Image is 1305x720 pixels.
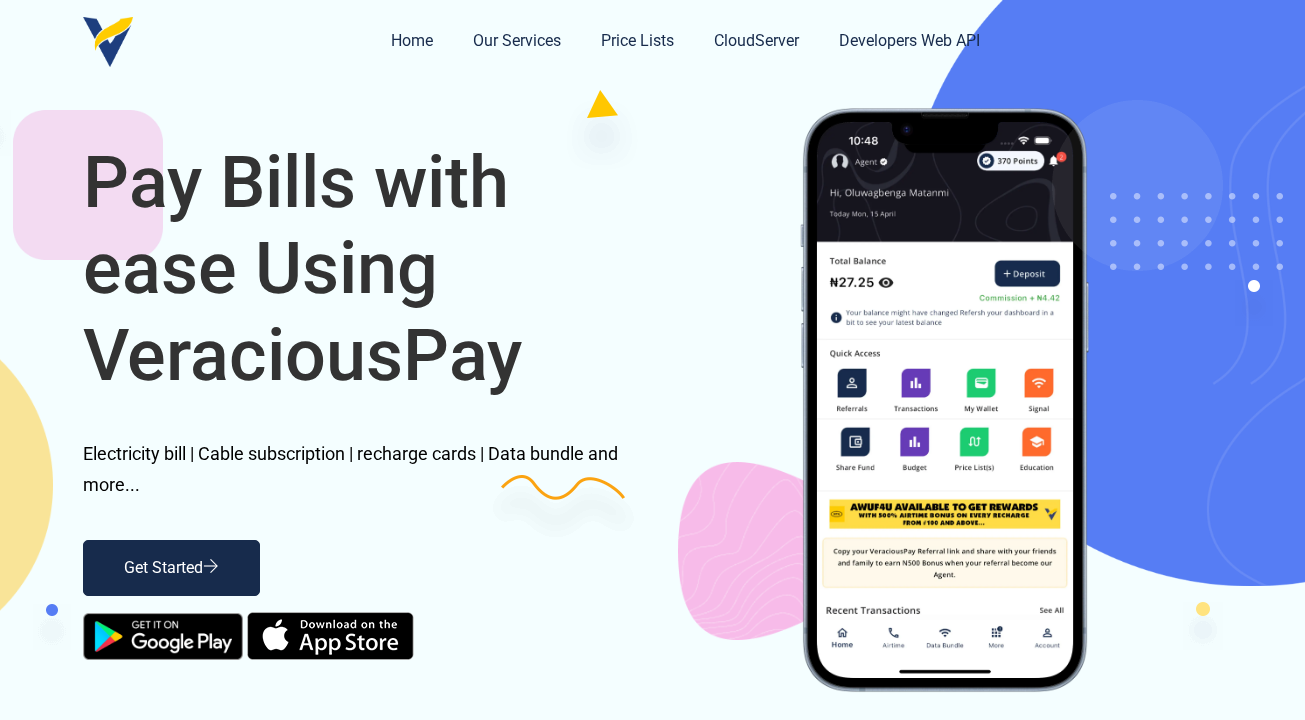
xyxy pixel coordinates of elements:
a: Developers Web API [839,21,980,63]
img: app-store.png [247,612,414,660]
a: Home [391,21,433,63]
a: Get Started [83,540,260,596]
a: Our Services [473,21,561,63]
img: Image [567,90,638,170]
img: Image [33,604,71,650]
img: Image [795,100,1095,700]
p: Electricity bill | Cable subscription | recharge cards | Data bundle and more... [83,439,638,500]
img: Image [1235,280,1273,326]
img: google-play.png [83,613,243,660]
img: Image [1183,602,1223,650]
h1: Pay Bills with ease Using VeraciousPay [83,140,638,399]
a: CloudServer [714,21,799,63]
img: Image [1052,100,1223,271]
a: Price Lists [601,21,674,63]
img: Image [678,462,878,640]
img: Image [13,110,163,260]
img: Image [488,475,638,540]
img: logo [83,17,133,67]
